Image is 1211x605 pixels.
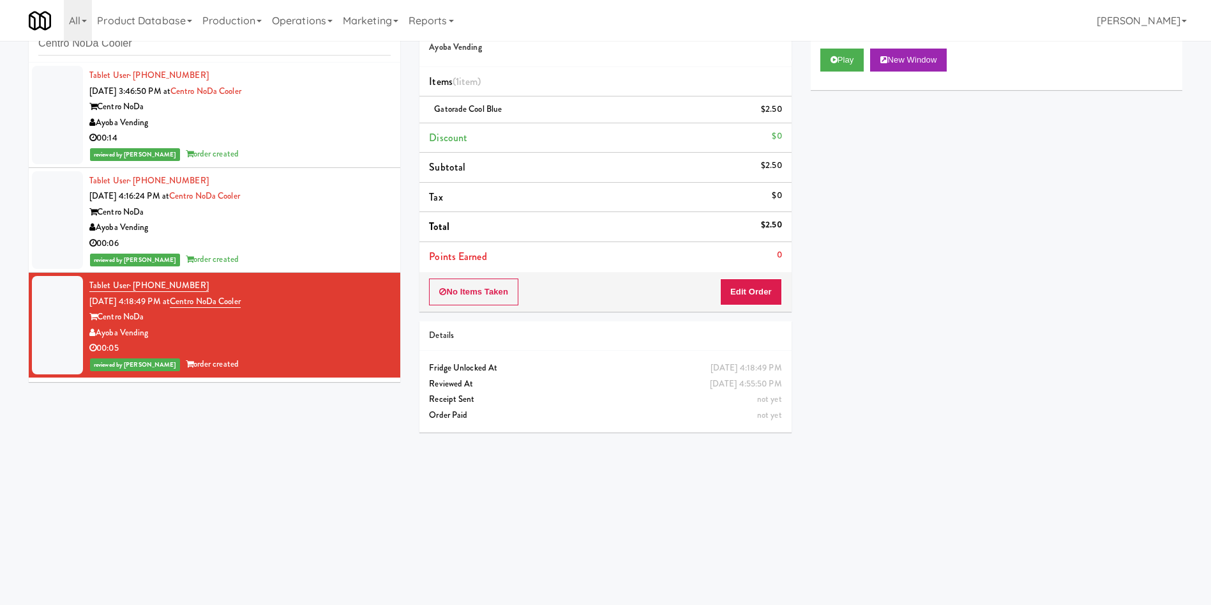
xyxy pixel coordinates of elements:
span: reviewed by [PERSON_NAME] [90,358,180,371]
div: $0 [772,188,781,204]
span: (1 ) [453,74,481,89]
a: Tablet User· [PHONE_NUMBER] [89,279,209,292]
li: Tablet User· [PHONE_NUMBER][DATE] 4:18:49 PM atCentro NoDa CoolerCentro NoDaAyoba Vending00:05rev... [29,273,400,378]
span: · [PHONE_NUMBER] [129,69,209,81]
a: Centro NoDa Cooler [170,295,241,308]
div: Ayoba Vending [89,220,391,236]
span: Total [429,219,449,234]
div: Centro NoDa [89,204,391,220]
span: reviewed by [PERSON_NAME] [90,254,180,266]
button: New Window [870,49,947,72]
div: Ayoba Vending [89,115,391,131]
span: reviewed by [PERSON_NAME] [90,148,180,161]
a: Tablet User· [PHONE_NUMBER] [89,69,209,81]
div: Receipt Sent [429,392,781,408]
button: Edit Order [720,279,782,305]
span: Discount [429,130,467,145]
li: Tablet User· [PHONE_NUMBER][DATE] 3:46:50 PM atCentro NoDa CoolerCentro NoDaAyoba Vending00:14rev... [29,63,400,168]
li: Tablet User· [PHONE_NUMBER][DATE] 4:16:24 PM atCentro NoDa CoolerCentro NoDaAyoba Vending00:06rev... [29,168,400,273]
div: Centro NoDa [89,99,391,115]
div: [DATE] 4:55:50 PM [710,376,782,392]
ng-pluralize: item [459,74,478,89]
span: not yet [757,393,782,405]
button: Play [820,49,864,72]
div: 00:14 [89,130,391,146]
div: $2.50 [761,217,782,233]
div: 00:06 [89,236,391,252]
span: Tax [429,190,442,204]
input: Search vision orders [38,32,391,56]
span: Items [429,74,481,89]
div: Fridge Unlocked At [429,360,781,376]
a: Tablet User· [PHONE_NUMBER] [89,174,209,187]
span: Gatorade Cool Blue [434,103,502,115]
span: Points Earned [429,249,486,264]
div: Reviewed At [429,376,781,392]
div: Centro NoDa [89,309,391,325]
div: Order Paid [429,408,781,424]
span: not yet [757,409,782,421]
div: 00:05 [89,341,391,356]
span: [DATE] 4:18:49 PM at [89,295,170,307]
span: order created [186,253,239,265]
span: [DATE] 4:16:24 PM at [89,190,169,202]
div: $0 [772,128,781,144]
h5: Ayoba Vending [429,43,781,52]
div: 0 [777,247,782,263]
img: Micromart [29,10,51,32]
a: Centro NoDa Cooler [170,85,241,97]
span: order created [186,358,239,370]
button: No Items Taken [429,279,518,305]
span: · [PHONE_NUMBER] [129,174,209,187]
div: $2.50 [761,158,782,174]
div: [DATE] 4:18:49 PM [711,360,782,376]
div: Details [429,328,781,344]
span: order created [186,148,239,160]
span: [DATE] 3:46:50 PM at [89,85,170,97]
span: · [PHONE_NUMBER] [129,279,209,291]
div: Ayoba Vending [89,325,391,341]
span: Subtotal [429,160,465,174]
div: $2.50 [761,102,782,118]
a: Centro NoDa Cooler [169,190,240,202]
